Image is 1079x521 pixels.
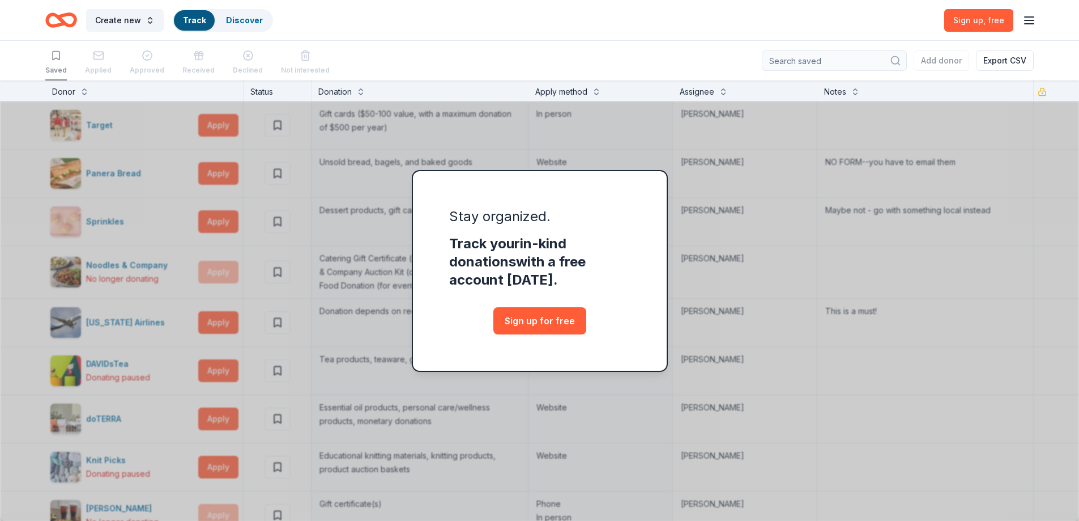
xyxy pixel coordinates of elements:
[226,15,263,25] a: Discover
[680,85,714,99] div: Assignee
[173,9,273,32] button: TrackDiscover
[976,50,1034,71] button: Export CSV
[762,50,907,71] input: Search saved
[824,85,846,99] div: Notes
[944,9,1013,32] a: Sign up, free
[244,81,312,101] div: Status
[52,85,75,99] div: Donor
[449,207,630,226] div: Stay organized.
[95,14,141,27] span: Create new
[493,307,586,334] a: Sign up for free
[983,15,1004,25] span: , free
[318,85,352,99] div: Donation
[535,85,587,99] div: Apply method
[45,7,77,33] a: Home
[449,235,630,289] div: Track your in-kind donations with a free account [DATE].
[953,15,1004,25] span: Sign up
[86,9,164,32] button: Create new
[183,15,206,25] a: Track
